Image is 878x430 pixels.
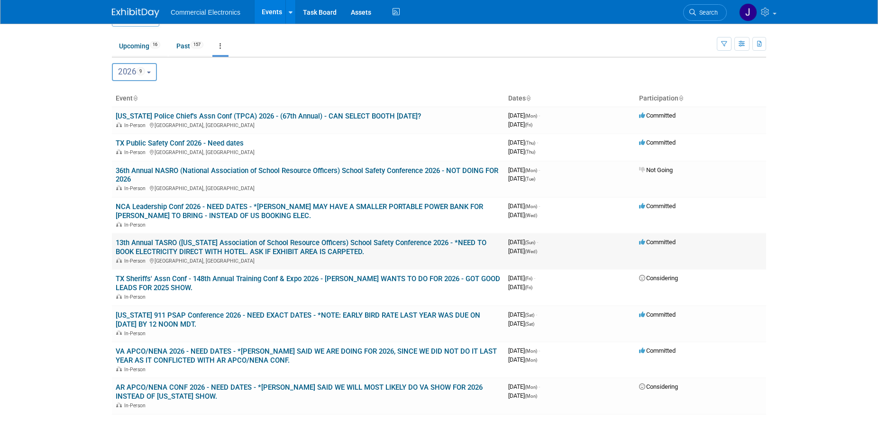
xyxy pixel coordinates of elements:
[508,238,538,246] span: [DATE]
[508,175,535,182] span: [DATE]
[112,63,157,81] button: 20269
[133,94,137,102] a: Sort by Event Name
[116,311,480,329] a: [US_STATE] 911 PSAP Conference 2026 - NEED EXACT DATES - *NOTE: EARLY BIRD RATE LAST YEAR WAS DUE...
[508,202,540,210] span: [DATE]
[537,238,538,246] span: -
[639,112,676,119] span: Committed
[639,311,676,318] span: Committed
[537,139,538,146] span: -
[116,366,122,371] img: In-Person Event
[116,148,501,156] div: [GEOGRAPHIC_DATA], [GEOGRAPHIC_DATA]
[525,122,532,128] span: (Fri)
[150,41,160,48] span: 16
[639,274,678,282] span: Considering
[525,312,534,318] span: (Sat)
[508,166,540,174] span: [DATE]
[118,67,145,76] span: 2026
[116,330,122,335] img: In-Person Event
[525,113,537,119] span: (Mon)
[739,3,757,21] img: Jennifer Roosa
[124,122,148,128] span: In-Person
[525,204,537,209] span: (Mon)
[525,357,537,363] span: (Mon)
[116,383,483,401] a: AR APCO/NENA CONF 2026 - NEED DATES - *[PERSON_NAME] SAID WE WILL MOST LIKELY DO VA SHOW FOR 2026...
[169,37,210,55] a: Past157
[539,347,540,354] span: -
[116,347,497,365] a: VA APCO/NENA 2026 - NEED DATES - *[PERSON_NAME] SAID WE ARE DOING FOR 2026, SINCE WE DID NOT DO I...
[508,148,535,155] span: [DATE]
[116,184,501,192] div: [GEOGRAPHIC_DATA], [GEOGRAPHIC_DATA]
[525,213,537,218] span: (Wed)
[534,274,535,282] span: -
[124,366,148,373] span: In-Person
[508,311,537,318] span: [DATE]
[124,149,148,156] span: In-Person
[137,67,145,75] span: 9
[508,247,537,255] span: [DATE]
[124,222,148,228] span: In-Person
[639,166,673,174] span: Not Going
[124,403,148,409] span: In-Person
[508,392,537,399] span: [DATE]
[124,330,148,337] span: In-Person
[525,168,537,173] span: (Mon)
[116,294,122,299] img: In-Person Event
[696,9,718,16] span: Search
[639,238,676,246] span: Committed
[525,321,534,327] span: (Sat)
[116,202,483,220] a: NCA Leadership Conf 2026 - NEED DATES - *[PERSON_NAME] MAY HAVE A SMALLER PORTABLE POWER BANK FOR...
[525,276,532,281] span: (Fri)
[639,139,676,146] span: Committed
[508,121,532,128] span: [DATE]
[683,4,727,21] a: Search
[124,258,148,264] span: In-Person
[112,8,159,18] img: ExhibitDay
[116,403,122,407] img: In-Person Event
[639,202,676,210] span: Committed
[112,91,504,107] th: Event
[508,139,538,146] span: [DATE]
[639,383,678,390] span: Considering
[508,356,537,363] span: [DATE]
[124,185,148,192] span: In-Person
[526,94,530,102] a: Sort by Start Date
[116,256,501,264] div: [GEOGRAPHIC_DATA], [GEOGRAPHIC_DATA]
[116,139,244,147] a: TX Public Safety Conf 2026 - Need dates
[635,91,766,107] th: Participation
[525,348,537,354] span: (Mon)
[116,149,122,154] img: In-Person Event
[678,94,683,102] a: Sort by Participation Type
[171,9,240,16] span: Commercial Electronics
[639,347,676,354] span: Committed
[536,311,537,318] span: -
[525,285,532,290] span: (Fri)
[504,91,635,107] th: Dates
[525,249,537,254] span: (Wed)
[116,274,500,292] a: TX Sheriffs' Assn Conf - 148th Annual Training Conf & Expo 2026 - [PERSON_NAME] WANTS TO DO FOR 2...
[112,37,167,55] a: Upcoming16
[508,211,537,219] span: [DATE]
[539,383,540,390] span: -
[508,320,534,327] span: [DATE]
[525,240,535,245] span: (Sun)
[191,41,203,48] span: 157
[116,258,122,263] img: In-Person Event
[116,238,486,256] a: 13th Annual TASRO ([US_STATE] Association of School Resource Officers) School Safety Conference 2...
[116,121,501,128] div: [GEOGRAPHIC_DATA], [GEOGRAPHIC_DATA]
[525,140,535,146] span: (Thu)
[116,222,122,227] img: In-Person Event
[525,176,535,182] span: (Tue)
[508,274,535,282] span: [DATE]
[525,149,535,155] span: (Thu)
[539,202,540,210] span: -
[508,383,540,390] span: [DATE]
[539,112,540,119] span: -
[116,185,122,190] img: In-Person Event
[508,284,532,291] span: [DATE]
[508,347,540,354] span: [DATE]
[525,393,537,399] span: (Mon)
[116,122,122,127] img: In-Person Event
[116,112,421,120] a: [US_STATE] Police Chief's Assn Conf (TPCA) 2026 - (67th Annual) - CAN SELECT BOOTH [DATE]?
[508,112,540,119] span: [DATE]
[539,166,540,174] span: -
